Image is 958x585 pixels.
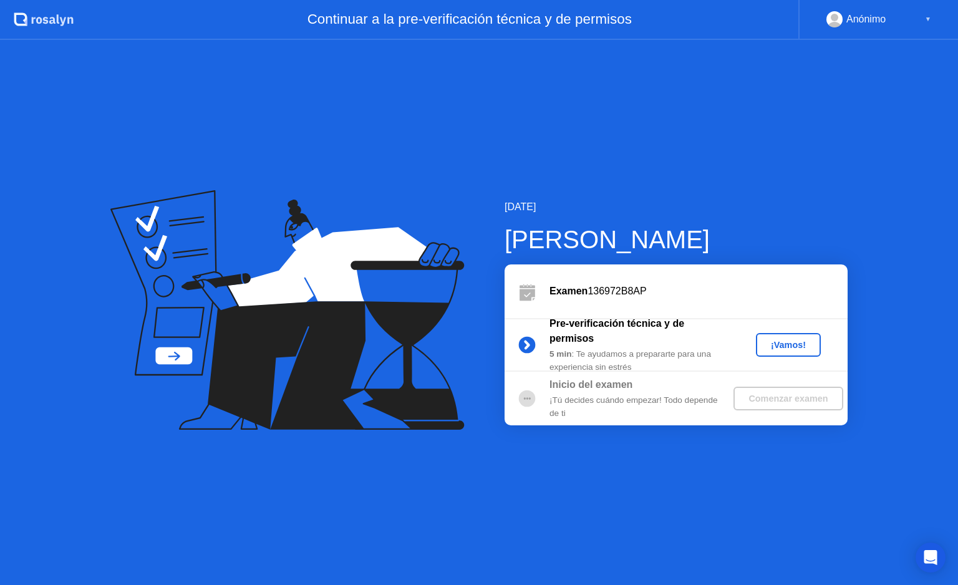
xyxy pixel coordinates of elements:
div: [DATE] [505,200,848,215]
div: ¡Tú decides cuándo empezar! Todo depende de ti [549,394,729,420]
b: 5 min [549,349,572,359]
div: Comenzar examen [738,394,838,404]
button: ¡Vamos! [756,333,821,357]
div: ¡Vamos! [761,340,816,350]
b: Examen [549,286,588,296]
b: Pre-verificación técnica y de permisos [549,318,684,344]
div: : Te ayudamos a prepararte para una experiencia sin estrés [549,348,729,374]
div: [PERSON_NAME] [505,221,848,258]
div: ▼ [925,11,931,27]
div: Open Intercom Messenger [916,543,946,573]
b: Inicio del examen [549,379,632,390]
div: 136972B8AP [549,284,848,299]
div: Anónimo [846,11,886,27]
button: Comenzar examen [733,387,843,410]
